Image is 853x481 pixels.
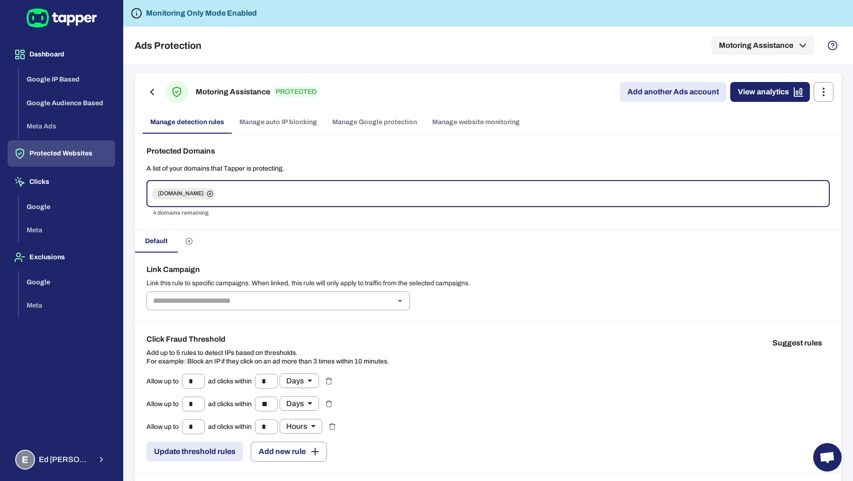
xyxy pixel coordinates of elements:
[19,91,115,115] button: Google Audience Based
[8,253,115,261] a: Exclusions
[8,169,115,195] button: Clicks
[146,349,389,366] p: Add up to 5 rules to detect IPs based on thresholds. For example: Block an IP if they click on an...
[8,140,115,167] button: Protected Websites
[393,294,407,308] button: Open
[325,111,425,134] a: Manage Google protection
[730,82,810,102] a: View analytics
[232,111,325,134] a: Manage auto IP blocking
[8,149,115,157] a: Protected Websites
[131,8,142,19] svg: Tapper is not blocking any fraudulent activity for this domain
[146,334,389,345] h6: Click Fraud Threshold
[146,442,243,462] button: Update threshold rules
[8,446,115,473] button: EEd [PERSON_NAME]
[8,244,115,271] button: Exclusions
[280,373,319,388] div: Days
[19,271,115,294] button: Google
[196,86,270,98] h6: Motoring Assistance
[8,41,115,68] button: Dashboard
[19,75,115,83] a: Google IP Based
[146,279,830,288] p: Link this rule to specific campaigns. When linked, this rule will only apply to traffic from the ...
[8,50,115,58] a: Dashboard
[146,164,830,173] p: A list of your domains that Tapper is protecting.
[280,396,319,411] div: Days
[19,195,115,219] button: Google
[19,277,115,285] a: Google
[146,396,319,411] div: Allow up to ad clicks within
[274,87,318,97] p: PROTECTED
[19,68,115,91] button: Google IP Based
[19,202,115,210] a: Google
[280,419,322,434] div: Hours
[146,145,830,157] h6: Protected Domains
[19,98,115,106] a: Google Audience Based
[8,177,115,185] a: Clicks
[146,8,257,19] h6: Monitoring Only Mode Enabled
[765,334,830,353] button: Suggest rules
[146,373,319,389] div: Allow up to ad clicks within
[135,40,201,51] h5: Ads Protection
[425,111,527,134] a: Manage website monitoring
[39,455,91,464] span: Ed [PERSON_NAME]
[146,264,830,275] h6: Link Campaign
[251,442,327,462] button: Add new rule
[145,237,168,245] span: Default
[152,188,216,200] div: [DOMAIN_NAME]
[152,190,209,198] span: [DOMAIN_NAME]
[143,111,232,134] a: Manage detection rules
[813,443,842,472] div: Open chat
[711,36,814,55] button: Motoring Assistance
[178,230,200,253] button: Create custom rules
[15,450,35,470] div: E
[153,209,823,218] p: 4 domains remaining
[146,419,322,434] div: Allow up to ad clicks within
[620,82,726,102] a: Add another Ads account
